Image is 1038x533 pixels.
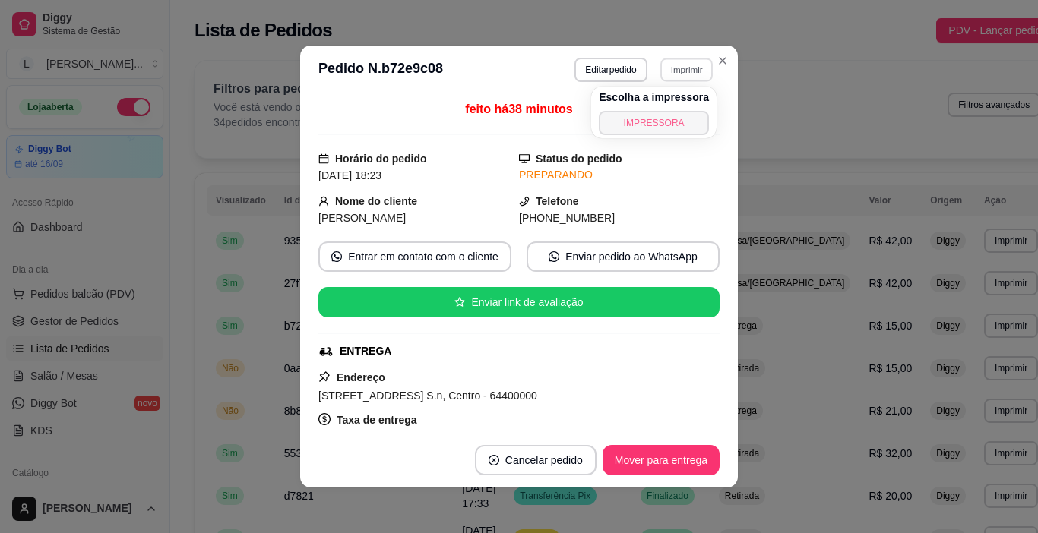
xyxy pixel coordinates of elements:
[710,49,735,73] button: Close
[603,445,720,475] button: Mover para entrega
[549,251,559,262] span: whats-app
[599,90,709,105] h4: Escolha a impressora
[318,241,511,272] button: whats-appEntrar em contato com o cliente
[335,195,417,207] strong: Nome do cliente
[318,413,331,425] span: dollar
[335,153,427,165] strong: Horário do pedido
[599,111,709,135] button: IMPRESSORA
[318,196,329,207] span: user
[519,167,720,183] div: PREPARANDO
[318,389,537,402] span: [STREET_ADDRESS] S.n, Centro - 64400000
[519,196,530,207] span: phone
[519,153,530,164] span: desktop
[454,297,465,307] span: star
[318,371,331,383] span: pushpin
[527,241,720,272] button: whats-appEnviar pedido ao WhatsApp
[574,58,647,82] button: Editarpedido
[331,251,342,262] span: whats-app
[536,153,622,165] strong: Status do pedido
[489,455,499,465] span: close-circle
[318,58,443,82] h3: Pedido N. b72e9c08
[318,287,720,317] button: starEnviar link de avaliação
[536,195,579,207] strong: Telefone
[660,58,713,81] button: Imprimir
[475,445,597,475] button: close-circleCancelar pedido
[337,371,385,383] strong: Endereço
[318,169,381,181] span: [DATE] 18:23
[519,212,615,224] span: [PHONE_NUMBER]
[465,102,572,115] span: feito há 38 minutos
[337,414,417,426] strong: Taxa de entrega
[318,212,406,224] span: [PERSON_NAME]
[318,153,329,164] span: calendar
[340,343,391,359] div: ENTREGA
